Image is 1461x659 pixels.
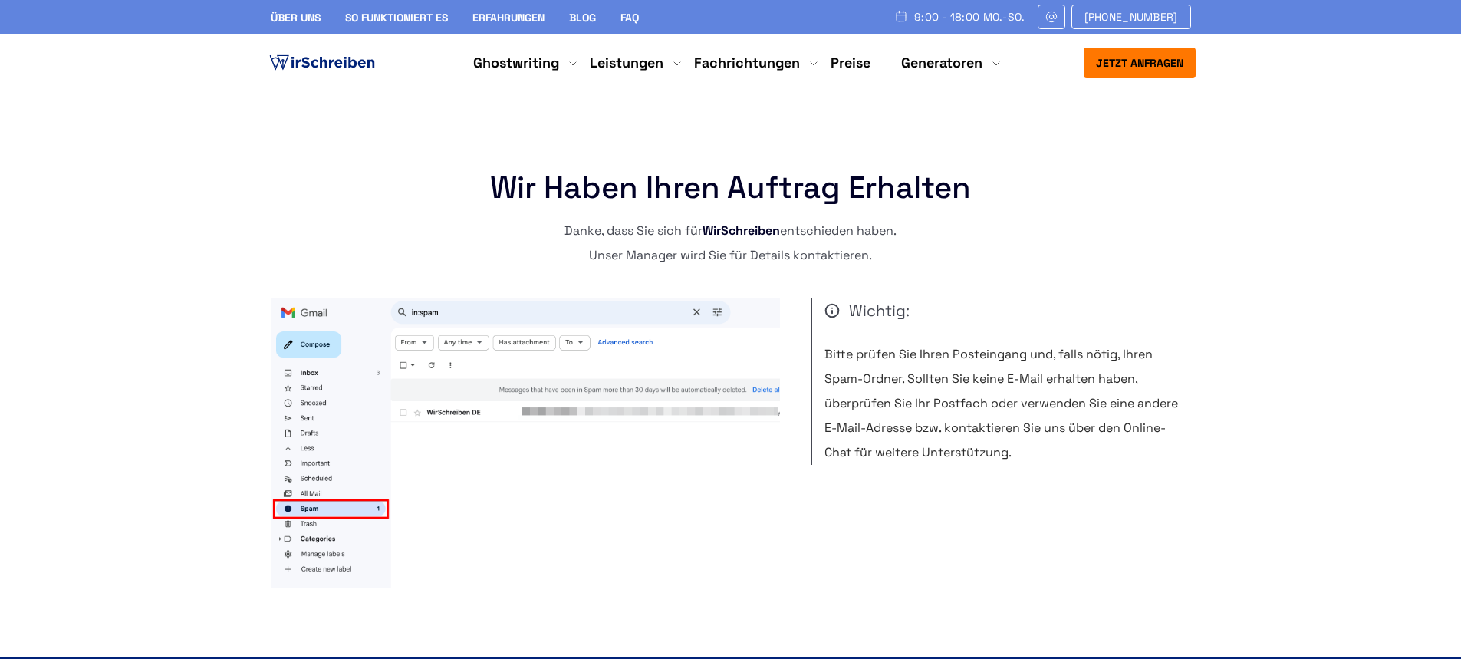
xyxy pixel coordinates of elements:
[569,11,596,25] a: Blog
[271,243,1191,268] p: Unser Manager wird Sie für Details kontaktieren.
[901,54,982,72] a: Generatoren
[1084,11,1178,23] span: [PHONE_NUMBER]
[824,298,1191,323] span: Wichtig:
[620,11,639,25] a: FAQ
[703,222,780,239] strong: WirSchreiben
[1071,5,1191,29] a: [PHONE_NUMBER]
[271,173,1191,203] h1: Wir haben Ihren Auftrag erhalten
[271,219,1191,243] p: Danke, dass Sie sich für entschieden haben.
[1084,48,1196,78] button: Jetzt anfragen
[345,11,448,25] a: So funktioniert es
[894,10,908,22] img: Schedule
[1045,11,1058,23] img: Email
[590,54,663,72] a: Leistungen
[271,11,321,25] a: Über uns
[831,54,870,71] a: Preise
[914,11,1025,23] span: 9:00 - 18:00 Mo.-So.
[473,54,559,72] a: Ghostwriting
[266,51,378,74] img: logo ghostwriter-österreich
[472,11,545,25] a: Erfahrungen
[824,342,1191,465] p: Bitte prüfen Sie Ihren Posteingang und, falls nötig, Ihren Spam-Ordner. Sollten Sie keine E-Mail ...
[694,54,800,72] a: Fachrichtungen
[271,298,780,588] img: thanks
